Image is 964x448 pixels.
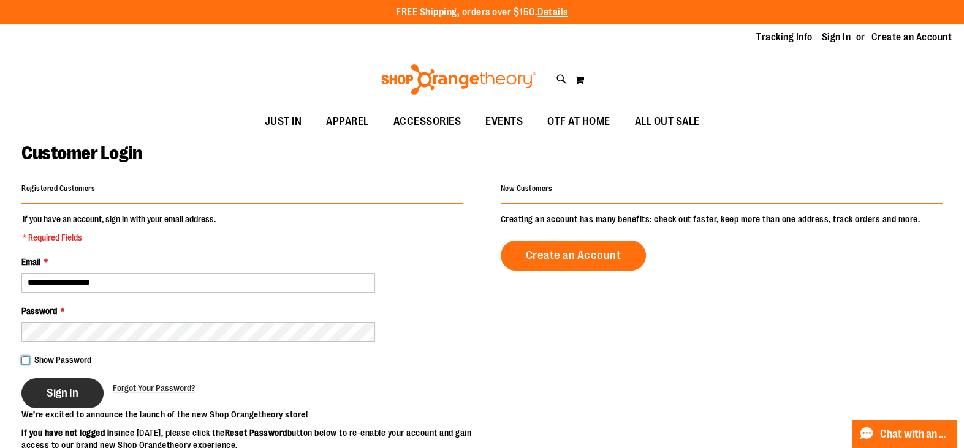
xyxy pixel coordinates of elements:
strong: Reset Password [225,428,287,438]
a: Forgot Your Password? [113,382,195,394]
span: Sign In [47,386,78,400]
span: ALL OUT SALE [635,108,700,135]
span: Email [21,257,40,267]
span: Chat with an Expert [880,428,949,440]
button: Sign In [21,378,104,408]
span: OTF AT HOME [547,108,610,135]
button: Chat with an Expert [852,420,957,448]
span: Password [21,306,57,316]
a: Tracking Info [756,31,813,44]
span: APPAREL [326,108,369,135]
img: Shop Orangetheory [379,64,538,95]
span: JUST IN [265,108,302,135]
a: Details [537,7,568,18]
span: Create an Account [526,248,621,262]
span: ACCESSORIES [393,108,461,135]
span: Show Password [34,355,91,365]
p: Creating an account has many benefits: check out faster, keep more than one address, track orders... [501,213,943,225]
legend: If you have an account, sign in with your email address. [21,213,217,244]
a: Create an Account [501,241,647,271]
strong: New Customers [501,184,553,193]
span: Customer Login [21,143,142,163]
a: Sign In [822,31,851,44]
span: EVENTS [485,108,523,135]
span: Forgot Your Password? [113,383,195,393]
p: FREE Shipping, orders over $150. [396,6,568,20]
strong: Registered Customers [21,184,95,193]
span: * Required Fields [23,231,216,244]
p: We’re excited to announce the launch of the new Shop Orangetheory store! [21,408,482,420]
strong: If you have not logged in [21,428,114,438]
a: Create an Account [871,31,952,44]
